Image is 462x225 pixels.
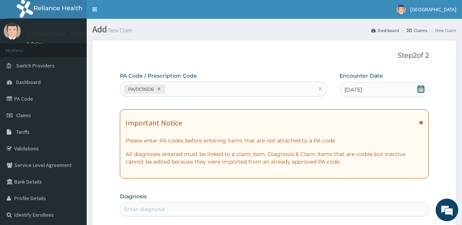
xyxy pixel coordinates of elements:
p: Step 2 of 2 [120,52,428,60]
a: Claims [407,27,427,34]
span: [GEOGRAPHIC_DATA] [410,6,456,13]
label: Encounter Date [340,72,383,80]
h1: Important Notice [125,119,182,127]
div: PA/0C95D6 [126,85,155,93]
span: Claims [16,112,31,119]
label: PA Code / Prescription Code [120,72,197,80]
label: Diagnosis [120,193,147,200]
img: User Image [4,23,21,40]
li: New Claim [428,27,456,34]
h1: Add [92,24,456,34]
small: New Claim [107,28,132,33]
p: All diagnoses entered must be linked to a claim item. Diagnosis & Claim Items that are visible bu... [125,150,423,165]
span: Tariffs [16,129,30,135]
span: [DATE] [344,86,362,93]
div: Enter diagnosis [124,205,165,213]
a: Dashboard [371,27,399,34]
img: User Image [396,5,406,14]
span: Dashboard [16,79,41,86]
a: Online [26,41,44,46]
span: Switch Providers [16,62,55,69]
p: Please enter PA codes before entering items that are not attached to a PA code [125,137,423,144]
p: [GEOGRAPHIC_DATA] [26,31,89,37]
